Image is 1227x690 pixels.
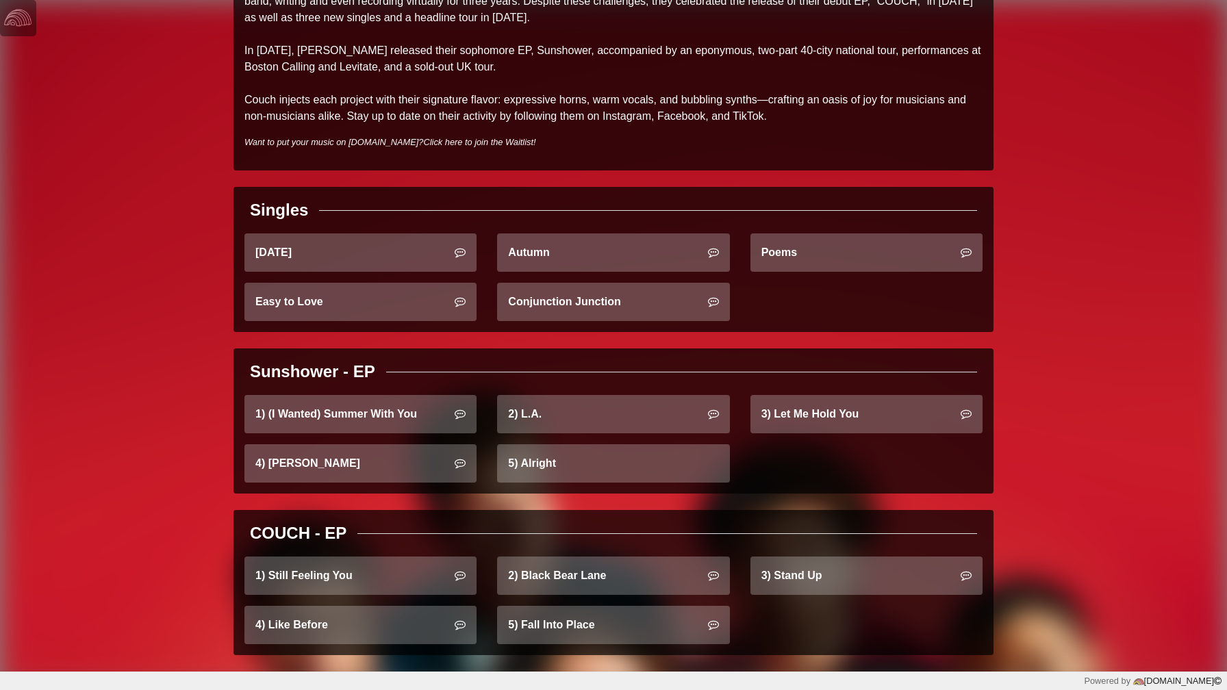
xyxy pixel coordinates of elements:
[244,557,477,595] a: 1) Still Feeling You
[244,606,477,644] a: 4) Like Before
[244,233,477,272] a: [DATE]
[423,137,535,147] a: Click here to join the Waitlist!
[244,395,477,433] a: 1) (I Wanted) Summer With You
[497,233,729,272] a: Autumn
[497,395,729,433] a: 2) L.A.
[250,521,346,546] div: COUCH - EP
[250,198,308,222] div: Singles
[497,606,729,644] a: 5) Fall Into Place
[497,283,729,321] a: Conjunction Junction
[750,233,983,272] a: Poems
[250,359,375,384] div: Sunshower - EP
[750,395,983,433] a: 3) Let Me Hold You
[244,444,477,483] a: 4) [PERSON_NAME]
[4,4,31,31] img: logo-white-4c48a5e4bebecaebe01ca5a9d34031cfd3d4ef9ae749242e8c4bf12ef99f53e8.png
[497,444,729,483] a: 5) Alright
[1130,676,1222,686] a: [DOMAIN_NAME]
[750,557,983,595] a: 3) Stand Up
[244,137,536,147] i: Want to put your music on [DOMAIN_NAME]?
[497,557,729,595] a: 2) Black Bear Lane
[1084,674,1222,687] div: Powered by
[1133,676,1144,687] img: logo-color-e1b8fa5219d03fcd66317c3d3cfaab08a3c62fe3c3b9b34d55d8365b78b1766b.png
[244,283,477,321] a: Easy to Love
